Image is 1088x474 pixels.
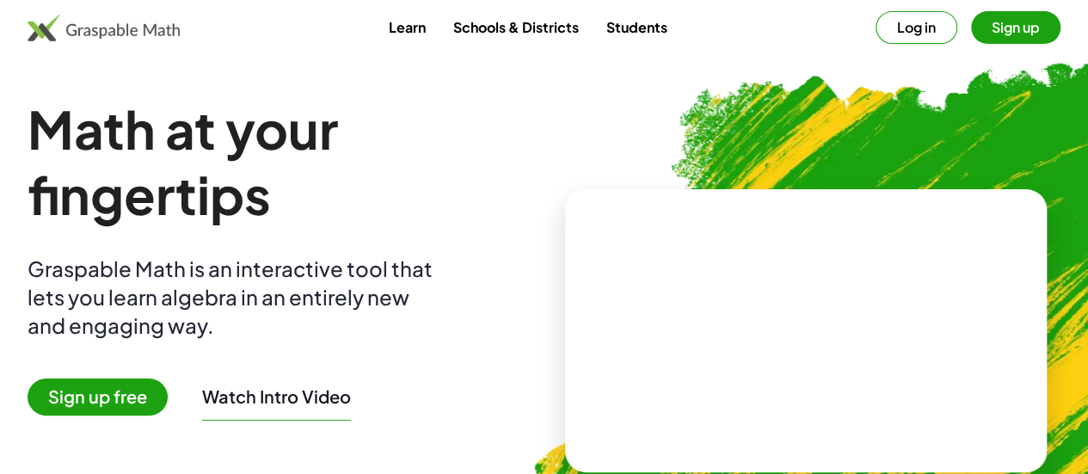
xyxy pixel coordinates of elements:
[439,11,592,43] a: Schools & Districts
[28,255,440,340] div: Graspable Math is an interactive tool that lets you learn algebra in an entirely new and engaging...
[374,11,439,43] a: Learn
[28,379,168,416] span: Sign up free
[971,11,1060,44] button: Sign up
[28,96,538,227] h1: Math at your fingertips
[592,11,680,43] a: Students
[202,385,351,408] button: Watch Intro Video
[677,266,935,395] video: What is this? This is dynamic math notation. Dynamic math notation plays a central role in how Gr...
[876,11,957,44] button: Log in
